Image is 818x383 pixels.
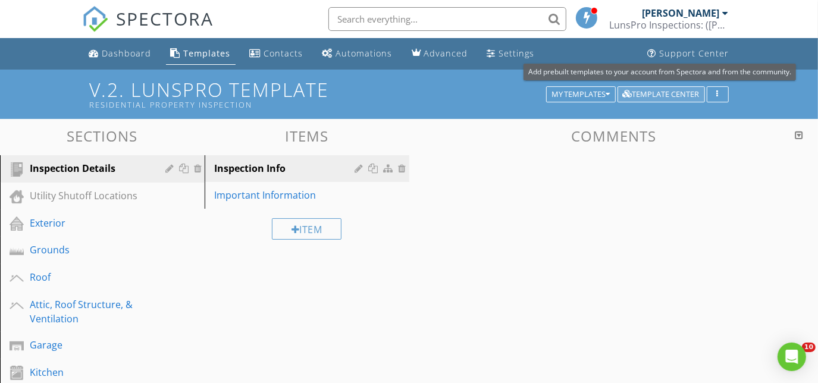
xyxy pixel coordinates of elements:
[30,189,148,203] div: Utility Shutoff Locations
[778,343,806,371] div: Open Intercom Messenger
[84,43,156,65] a: Dashboard
[30,297,148,326] div: Attic, Roof Structure, & Ventilation
[214,188,359,202] div: Important Information
[802,343,816,352] span: 10
[416,128,811,144] h3: Comments
[30,365,148,379] div: Kitchen
[30,243,148,257] div: Grounds
[610,19,729,31] div: LunsPro Inspections: (Charlotte)
[551,90,610,99] div: My Templates
[407,43,473,65] a: Advanced
[245,43,308,65] a: Contacts
[30,270,148,284] div: Roof
[30,338,148,352] div: Garage
[102,48,152,59] div: Dashboard
[618,86,705,103] button: Template Center
[424,48,468,59] div: Advanced
[660,48,729,59] div: Support Center
[264,48,303,59] div: Contacts
[623,90,700,99] div: Template Center
[643,43,734,65] a: Support Center
[336,48,393,59] div: Automations
[89,100,550,109] div: Residential Property Inspection
[643,7,720,19] div: [PERSON_NAME]
[184,48,231,59] div: Templates
[318,43,397,65] a: Automations (Basic)
[30,216,148,230] div: Exterior
[117,6,214,31] span: SPECTORA
[166,43,236,65] a: Templates
[272,218,342,240] div: Item
[328,7,566,31] input: Search everything...
[82,16,214,41] a: SPECTORA
[89,79,728,109] h1: V.2. LunsPro Template
[546,86,616,103] button: My Templates
[214,161,359,175] div: Inspection Info
[618,88,705,99] a: Template Center
[30,161,148,175] div: Inspection Details
[482,43,540,65] a: Settings
[528,67,791,77] span: Add prebuilt templates to your account from Spectora and from the community.
[205,128,409,144] h3: Items
[499,48,535,59] div: Settings
[82,6,108,32] img: The Best Home Inspection Software - Spectora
